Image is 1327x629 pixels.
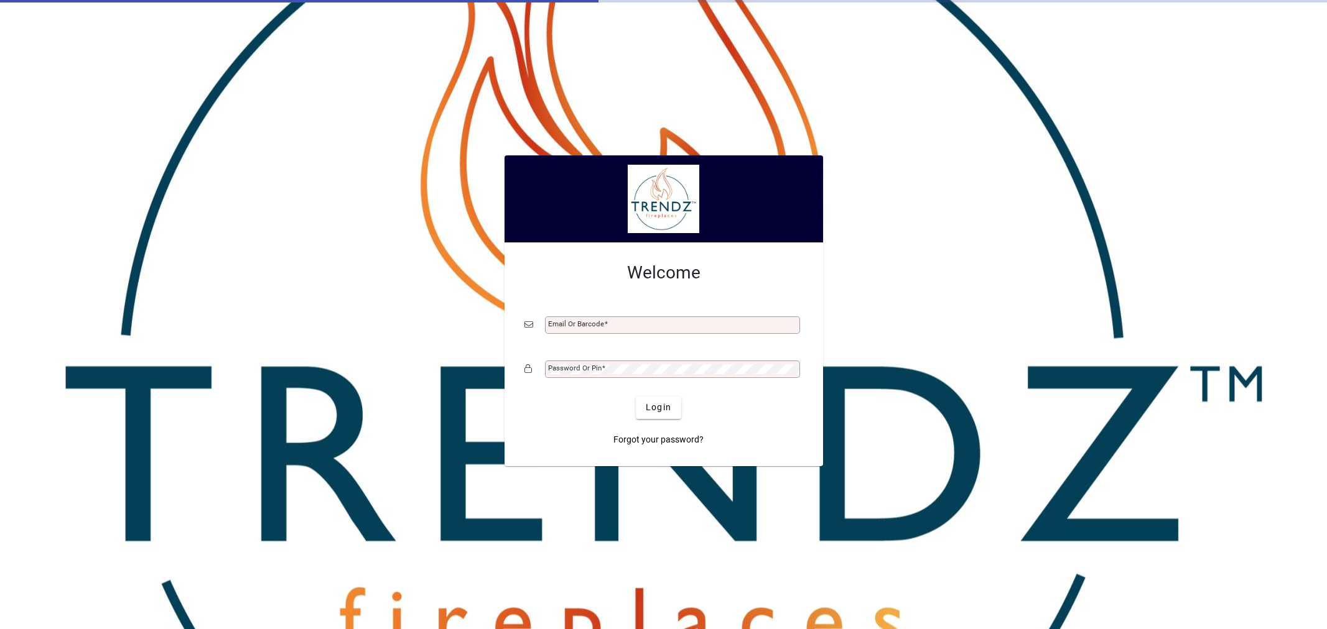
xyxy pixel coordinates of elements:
[524,262,803,283] h2: Welcome
[548,319,604,328] mat-label: Email or Barcode
[608,429,709,451] a: Forgot your password?
[646,401,671,414] span: Login
[613,433,704,446] span: Forgot your password?
[548,364,602,372] mat-label: Password or Pin
[636,397,681,419] button: Login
